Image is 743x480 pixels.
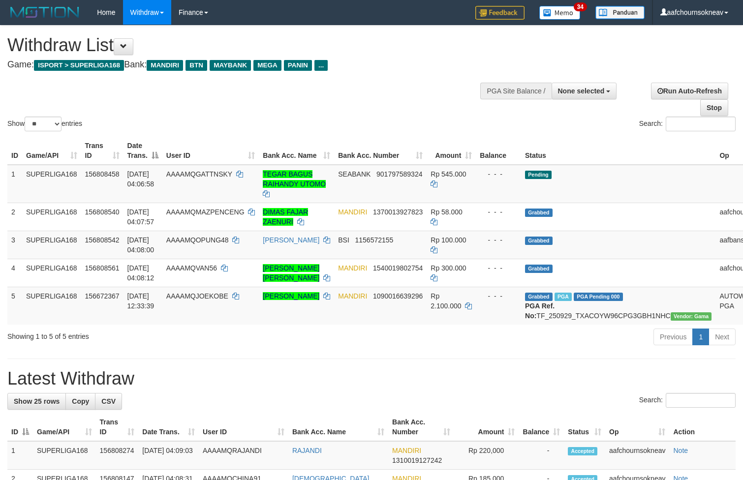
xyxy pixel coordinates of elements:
[669,413,736,441] th: Action
[127,292,155,310] span: [DATE] 12:33:39
[427,137,476,165] th: Amount: activate to sort column ascending
[96,413,139,441] th: Trans ID: activate to sort column ascending
[7,369,736,389] h1: Latest Withdraw
[210,60,251,71] span: MAYBANK
[376,170,422,178] span: Copy 901797589324 to clipboard
[480,83,551,99] div: PGA Site Balance /
[480,263,517,273] div: - - -
[14,397,60,405] span: Show 25 rows
[454,441,519,470] td: Rp 220,000
[7,60,486,70] h4: Game: Bank:
[692,329,709,345] a: 1
[147,60,183,71] span: MANDIRI
[33,441,96,470] td: SUPERLIGA168
[651,83,728,99] a: Run Auto-Refresh
[253,60,281,71] span: MEGA
[525,209,553,217] span: Grabbed
[431,292,461,310] span: Rp 2.100.000
[480,235,517,245] div: - - -
[25,117,62,131] select: Showentries
[574,293,623,301] span: PGA Pending
[7,393,66,410] a: Show 25 rows
[72,397,89,405] span: Copy
[65,393,95,410] a: Copy
[373,208,423,216] span: Copy 1370013927823 to clipboard
[338,236,349,244] span: BSI
[666,393,736,408] input: Search:
[33,413,96,441] th: Game/API: activate to sort column ascending
[519,413,564,441] th: Balance: activate to sort column ascending
[22,203,81,231] td: SUPERLIGA168
[199,413,288,441] th: User ID: activate to sort column ascending
[480,169,517,179] div: - - -
[653,329,693,345] a: Previous
[525,302,555,320] b: PGA Ref. No:
[288,413,388,441] th: Bank Acc. Name: activate to sort column ascending
[373,292,423,300] span: Copy 1090016639296 to clipboard
[127,236,155,254] span: [DATE] 04:08:00
[284,60,312,71] span: PANIN
[552,83,617,99] button: None selected
[525,293,553,301] span: Grabbed
[7,287,22,325] td: 5
[22,287,81,325] td: SUPERLIGA168
[525,171,552,179] span: Pending
[85,208,120,216] span: 156808540
[263,236,319,244] a: [PERSON_NAME]
[85,236,120,244] span: 156808542
[186,60,207,71] span: BTN
[558,87,605,95] span: None selected
[355,236,393,244] span: Copy 1156572155 to clipboard
[338,264,367,272] span: MANDIRI
[700,99,728,116] a: Stop
[96,441,139,470] td: 156808274
[595,6,645,19] img: panduan.png
[292,447,322,454] a: RAJANDI
[259,137,334,165] th: Bank Acc. Name: activate to sort column ascending
[519,441,564,470] td: -
[525,237,553,245] span: Grabbed
[709,329,736,345] a: Next
[166,208,245,216] span: AAAAMQMAZPENCENG
[574,2,587,11] span: 34
[521,137,715,165] th: Status
[127,264,155,282] span: [DATE] 04:08:12
[338,292,367,300] span: MANDIRI
[95,393,122,410] a: CSV
[199,441,288,470] td: AAAAMQRAJANDI
[7,441,33,470] td: 1
[539,6,581,20] img: Button%20Memo.svg
[124,137,162,165] th: Date Trans.: activate to sort column descending
[7,137,22,165] th: ID
[431,236,466,244] span: Rp 100.000
[166,264,217,272] span: AAAAMQVAN56
[34,60,124,71] span: ISPORT > SUPERLIGA168
[22,231,81,259] td: SUPERLIGA168
[392,456,442,464] span: Copy 1310019127242 to clipboard
[166,236,229,244] span: AAAAMQOPUNG48
[314,60,328,71] span: ...
[7,165,22,203] td: 1
[334,137,427,165] th: Bank Acc. Number: activate to sort column ascending
[22,259,81,287] td: SUPERLIGA168
[7,328,302,341] div: Showing 1 to 5 of 5 entries
[639,117,736,131] label: Search:
[7,5,82,20] img: MOTION_logo.png
[127,208,155,226] span: [DATE] 04:07:57
[431,170,466,178] span: Rp 545.000
[431,208,463,216] span: Rp 58.000
[338,208,367,216] span: MANDIRI
[7,231,22,259] td: 3
[7,35,486,55] h1: Withdraw List
[7,203,22,231] td: 2
[605,413,669,441] th: Op: activate to sort column ascending
[338,170,371,178] span: SEABANK
[263,208,308,226] a: DIMAS FAJAR ZAENURI
[166,292,228,300] span: AAAAMQJOEKOBE
[454,413,519,441] th: Amount: activate to sort column ascending
[22,137,81,165] th: Game/API: activate to sort column ascending
[85,292,120,300] span: 156672367
[166,170,232,178] span: AAAAMQGATTNSKY
[138,441,199,470] td: [DATE] 04:09:03
[555,293,572,301] span: Marked by aafsengchandara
